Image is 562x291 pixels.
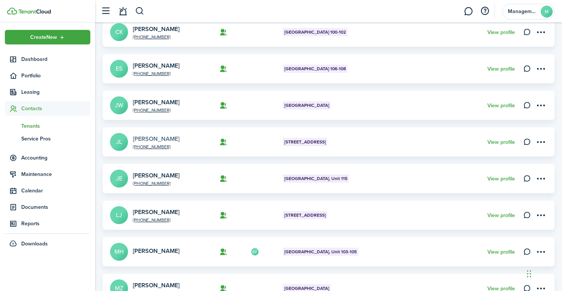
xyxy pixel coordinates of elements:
[21,72,90,80] span: Portfolio
[534,26,547,38] button: Open menu
[508,9,538,14] span: Management
[99,4,113,18] button: Open sidebar
[21,135,90,143] span: Service Pros
[133,35,214,39] a: [PHONE_NUMBER]
[21,203,90,211] span: Documents
[133,61,179,70] a: [PERSON_NAME]
[487,249,515,255] a: View profile
[110,170,128,188] a: JE
[525,255,562,291] iframe: Chat Widget
[21,220,90,227] span: Reports
[133,108,214,112] a: [PHONE_NUMBER]
[487,176,515,182] a: View profile
[5,120,90,132] a: Tenants
[133,98,179,106] a: [PERSON_NAME]
[534,172,547,185] button: Open menu
[110,23,128,41] a: CK
[461,2,475,21] a: Messaging
[110,243,128,261] a: MH
[18,9,51,14] img: TenantCloud
[487,66,515,72] a: View profile
[534,62,547,75] button: Open menu
[21,187,90,195] span: Calendar
[284,65,346,72] span: [GEOGRAPHIC_DATA] 106-108
[284,175,347,182] span: [GEOGRAPHIC_DATA], Unit 115
[21,122,90,130] span: Tenants
[527,263,531,285] div: Drag
[478,5,491,18] button: Open resource center
[21,88,90,96] span: Leasing
[5,132,90,145] a: Service Pros
[21,170,90,178] span: Maintenance
[284,139,326,145] span: [STREET_ADDRESS]
[116,2,130,21] a: Notifications
[5,52,90,66] a: Dashboard
[541,6,553,18] avatar-text: M
[487,139,515,145] a: View profile
[534,99,547,112] button: Open menu
[133,145,214,149] a: [PHONE_NUMBER]
[5,216,90,231] a: Reports
[133,181,214,186] a: [PHONE_NUMBER]
[284,248,357,255] span: [GEOGRAPHIC_DATA], Unit 103-105
[133,208,179,216] a: [PERSON_NAME]
[133,71,214,76] a: [PHONE_NUMBER]
[284,212,326,219] span: [STREET_ADDRESS]
[487,103,515,109] a: View profile
[133,281,179,290] a: [PERSON_NAME]
[21,240,48,248] span: Downloads
[534,136,547,148] button: Open menu
[135,5,144,18] button: Search
[7,7,17,15] img: TenantCloud
[110,206,128,224] a: LJ
[110,96,128,114] a: JW
[110,133,128,151] a: JL
[21,105,90,112] span: Contacts
[133,171,179,180] a: [PERSON_NAME]
[251,248,259,256] avatar-text: AZ
[5,30,90,44] button: Open menu
[110,60,128,78] a: ES
[284,29,346,35] span: [GEOGRAPHIC_DATA] 100-102
[133,25,179,33] a: [PERSON_NAME]
[133,218,214,222] a: [PHONE_NUMBER]
[30,35,57,40] span: Create New
[284,102,329,109] span: [GEOGRAPHIC_DATA]
[21,154,90,162] span: Accounting
[487,30,515,35] a: View profile
[133,134,179,143] a: [PERSON_NAME]
[133,247,179,255] a: [PERSON_NAME]
[534,209,547,222] button: Open menu
[21,55,90,63] span: Dashboard
[534,245,547,258] button: Open menu
[487,213,515,219] a: View profile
